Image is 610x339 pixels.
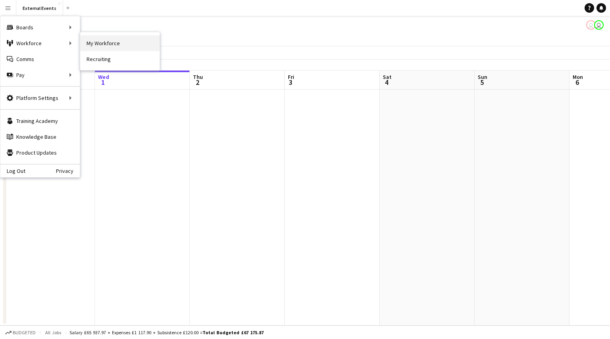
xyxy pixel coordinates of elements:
[0,90,80,106] div: Platform Settings
[0,113,80,129] a: Training Academy
[97,78,109,87] span: 1
[98,73,109,80] span: Wed
[192,78,203,87] span: 2
[203,329,264,335] span: Total Budgeted £67 175.87
[56,168,80,174] a: Privacy
[288,73,294,80] span: Fri
[383,73,392,80] span: Sat
[0,19,80,35] div: Boards
[594,20,604,30] app-user-avatar: Events by Camberwell Arms
[0,168,25,174] a: Log Out
[0,67,80,83] div: Pay
[4,328,37,337] button: Budgeted
[477,78,487,87] span: 5
[0,35,80,51] div: Workforce
[44,329,63,335] span: All jobs
[80,35,160,51] a: My Workforce
[0,145,80,161] a: Product Updates
[382,78,392,87] span: 4
[80,51,160,67] a: Recruiting
[16,0,63,16] button: External Events
[0,129,80,145] a: Knowledge Base
[13,330,36,335] span: Budgeted
[69,329,264,335] div: Salary £65 937.97 + Expenses £1 117.90 + Subsistence £120.00 =
[0,51,80,67] a: Comms
[586,20,596,30] app-user-avatar: Events by Camberwell Arms
[287,78,294,87] span: 3
[571,78,583,87] span: 6
[193,73,203,80] span: Thu
[478,73,487,80] span: Sun
[573,73,583,80] span: Mon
